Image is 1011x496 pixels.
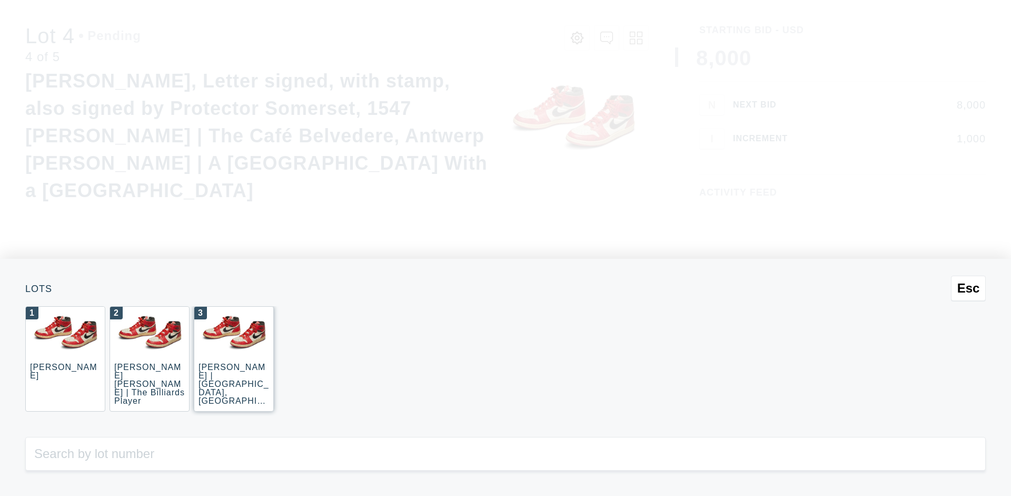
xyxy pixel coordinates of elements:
[951,276,986,301] button: Esc
[957,281,980,296] span: Esc
[199,363,269,448] div: [PERSON_NAME] | [GEOGRAPHIC_DATA], [GEOGRAPHIC_DATA] ([GEOGRAPHIC_DATA], [GEOGRAPHIC_DATA])
[25,437,986,471] input: Search by lot number
[25,284,986,294] div: Lots
[26,307,38,319] div: 1
[110,307,123,319] div: 2
[194,307,207,319] div: 3
[30,363,97,380] div: [PERSON_NAME]
[114,363,185,405] div: [PERSON_NAME] [PERSON_NAME] | The Billiards Player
